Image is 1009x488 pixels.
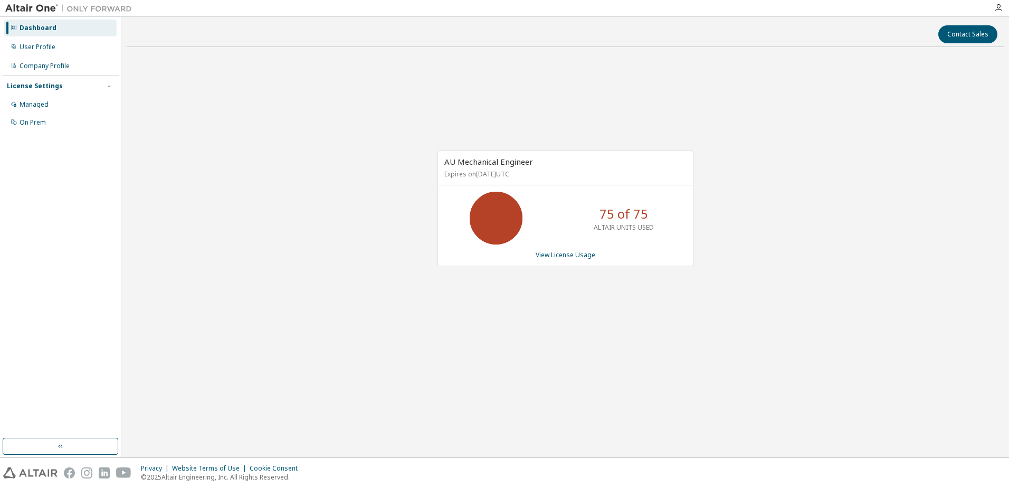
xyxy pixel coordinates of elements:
img: linkedin.svg [99,467,110,478]
div: Managed [20,100,49,109]
div: On Prem [20,118,46,127]
p: Expires on [DATE] UTC [444,170,684,179]
p: ALTAIR UNITS USED [594,223,654,232]
a: View License Usage [536,250,595,259]
img: instagram.svg [81,467,92,478]
p: 75 of 75 [599,205,648,223]
div: License Settings [7,82,63,90]
div: Company Profile [20,62,70,70]
div: User Profile [20,43,55,51]
span: AU Mechanical Engineer [444,156,533,167]
div: Privacy [141,464,172,473]
button: Contact Sales [938,25,997,43]
div: Website Terms of Use [172,464,250,473]
img: facebook.svg [64,467,75,478]
p: © 2025 Altair Engineering, Inc. All Rights Reserved. [141,473,304,482]
div: Dashboard [20,24,56,32]
div: Cookie Consent [250,464,304,473]
img: altair_logo.svg [3,467,58,478]
img: youtube.svg [116,467,131,478]
img: Altair One [5,3,137,14]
